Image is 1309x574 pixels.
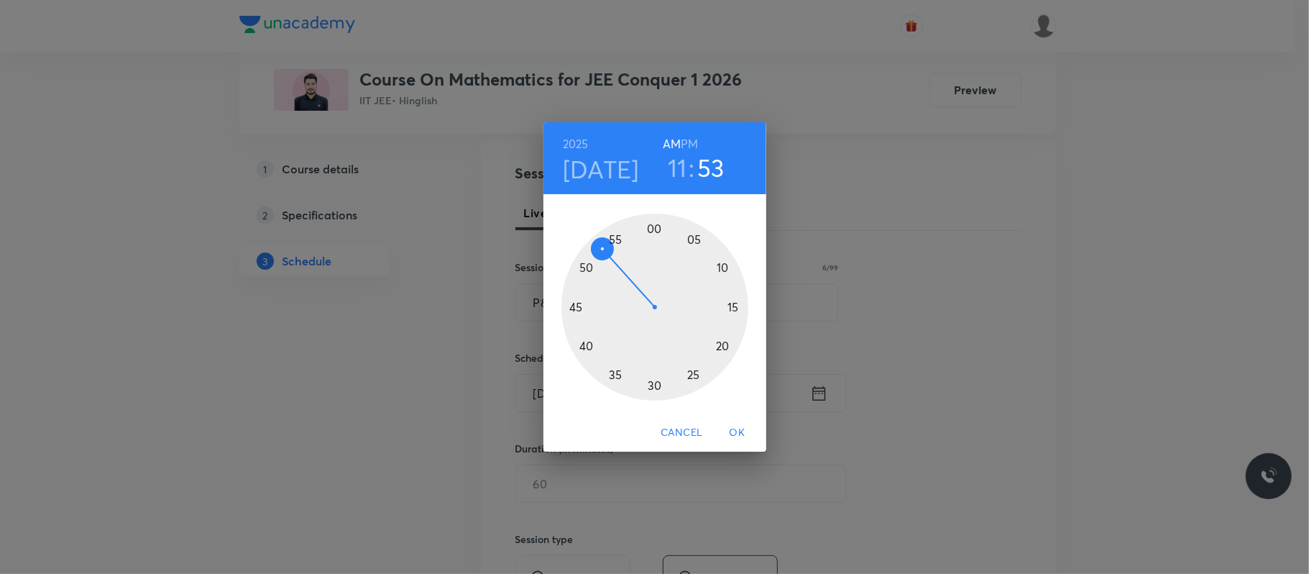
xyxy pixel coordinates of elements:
[697,152,725,183] button: 53
[681,134,698,154] button: PM
[661,424,702,442] span: Cancel
[563,134,589,154] button: 2025
[720,424,755,442] span: OK
[668,152,687,183] button: 11
[715,419,761,446] button: OK
[663,134,681,154] button: AM
[563,154,639,184] button: [DATE]
[655,419,708,446] button: Cancel
[689,152,694,183] h3: :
